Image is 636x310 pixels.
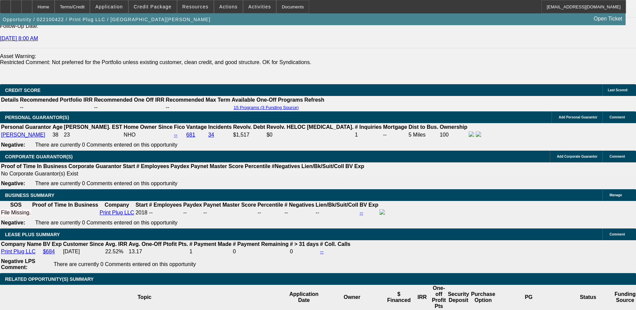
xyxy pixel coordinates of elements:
[186,124,207,130] b: Vantage
[431,285,446,310] th: One-off Profit Pts
[123,163,135,169] b: Start
[1,241,42,247] b: Company Name
[354,131,382,139] td: 1
[284,202,314,208] b: # Negatives
[95,4,123,9] span: Application
[1,258,35,270] b: Negative LPS Comment:
[52,124,62,130] b: Age
[105,248,128,255] td: 22.52%
[496,285,562,310] th: PG
[174,124,185,130] b: Fico
[135,202,148,208] b: Start
[257,202,283,208] b: Percentile
[383,124,407,130] b: Mortgage
[471,285,496,310] th: Purchase Option
[136,163,169,169] b: # Employees
[123,131,173,139] td: NHO
[559,115,597,119] span: Add Personal Guarantor
[203,210,256,216] div: --
[320,241,351,247] b: # Coll. Calls
[301,163,344,169] b: Lien/Bk/Suit/Coll
[439,131,468,139] td: 100
[614,285,636,310] th: Funding Source
[19,104,93,111] td: --
[440,124,467,130] b: Ownership
[68,163,121,169] b: Corporate Guarantor
[289,285,319,310] th: Application Date
[171,163,189,169] b: Paydex
[1,220,25,225] b: Negative:
[257,210,283,216] div: --
[105,241,127,247] b: Avg. IRR
[100,210,134,215] a: Print Plug LLC
[35,180,177,186] span: There are currently 0 Comments entered on this opportunity
[266,131,354,139] td: $0
[608,88,628,92] span: Last Scored:
[124,124,173,130] b: Home Owner Since
[54,261,196,267] span: There are currently 0 Comments entered on this opportunity
[245,163,270,169] b: Percentile
[134,4,172,9] span: Credit Package
[52,131,63,139] td: 38
[267,124,354,130] b: Revolv. HELOC [MEDICAL_DATA].
[290,248,319,255] td: 0
[5,88,41,93] span: CREDIT SCORE
[610,115,625,119] span: Comment
[359,210,363,215] a: --
[149,210,153,215] span: --
[32,202,99,208] th: Proof of Time In Business
[610,155,625,158] span: Comment
[189,248,232,255] td: 1
[380,209,385,215] img: facebook-icon.png
[1,170,367,177] td: No Corporate Guarantor(s) Exist
[189,241,231,247] b: # Payment Made
[1,132,45,138] a: [PERSON_NAME]
[94,97,165,103] th: Recommended One Off IRR
[591,13,625,24] a: Open Ticket
[135,209,148,216] td: 2018
[345,163,364,169] b: BV Exp
[43,241,62,247] b: BV Exp
[5,115,69,120] span: PERSONAL GUARANTOR(S)
[94,104,165,111] td: --
[63,241,104,247] b: Customer Since
[165,97,231,103] th: Recommended Max Term
[1,180,25,186] b: Negative:
[208,132,214,138] a: 34
[35,142,177,148] span: There are currently 0 Comments entered on this opportunity
[183,202,202,208] b: Paydex
[290,241,319,247] b: # > 31 days
[129,241,188,247] b: Avg. One-Off Ptofit Pts.
[408,131,439,139] td: 5 Miles
[1,163,67,170] th: Proof of Time In Business
[359,202,378,208] b: BV Exp
[315,209,358,216] td: --
[214,0,243,13] button: Actions
[231,97,303,103] th: Available One-Off Programs
[177,0,214,13] button: Resources
[319,285,385,310] th: Owner
[19,97,93,103] th: Recommended Portfolio IRR
[243,0,276,13] button: Activities
[128,248,188,255] td: 13.17
[469,132,474,137] img: facebook-icon.png
[233,124,265,130] b: Revolv. Debt
[476,132,481,137] img: linkedin-icon.png
[129,0,177,13] button: Credit Package
[233,131,266,139] td: $1,517
[233,241,288,247] b: # Payment Remaining
[182,4,209,9] span: Resources
[610,232,625,236] span: Comment
[35,220,177,225] span: There are currently 0 Comments entered on this opportunity
[5,232,60,237] span: LEASE PLUS SUMMARY
[1,142,25,148] b: Negative:
[90,0,128,13] button: Application
[219,4,238,9] span: Actions
[409,124,439,130] b: Dist to Bus.
[174,132,178,138] a: --
[165,104,231,111] td: --
[413,285,431,310] th: IRR
[183,209,202,216] td: --
[203,202,256,208] b: Paynet Master Score
[1,202,31,208] th: SOS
